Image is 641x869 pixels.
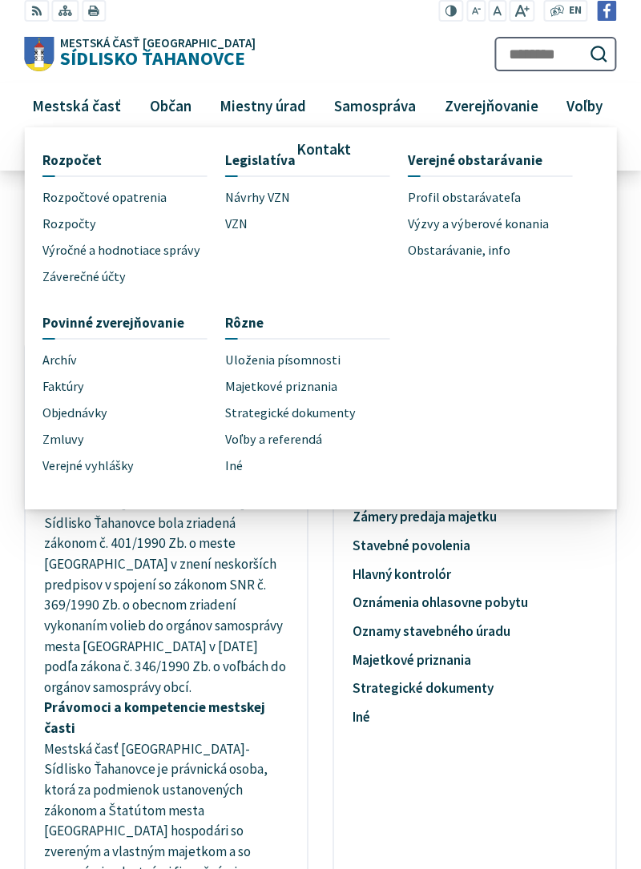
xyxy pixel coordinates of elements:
span: VZN [225,211,248,237]
span: Výročné a hodnotiace správy [42,237,200,264]
span: Samospráva [329,83,422,127]
span: Majetkové priznania [225,373,337,400]
span: Faktúry [42,373,84,400]
span: Kontakt [290,127,357,171]
span: Voľby [560,83,608,127]
span: Sídlisko Ťahanovce [54,37,256,68]
a: Voľby a referendá [225,426,408,453]
span: Návrhy VZN [225,184,290,211]
a: Zverejňovanie [437,83,546,127]
a: Strategické dokumenty [225,400,408,426]
span: Rozpočty [42,211,96,237]
a: Voľby [558,83,611,127]
span: Obstarávanie, info [408,237,510,264]
strong: Právomoci a kompetencie mestskej časti [44,698,265,737]
a: VZN [225,211,408,237]
a: Objednávky [42,400,225,426]
span: Výzvy a výberové konania [408,211,549,237]
a: Rozpočtové opatrenia [42,184,225,211]
a: Samospráva [326,83,424,127]
a: Obstarávanie, info [408,237,591,264]
a: Miestny úrad [212,83,314,127]
img: Prejsť na Facebook stránku [597,1,617,21]
a: EN [564,2,586,19]
span: Strategické dokumenty [225,400,356,426]
a: Verejné vyhlášky [42,453,225,479]
a: Legislatíva [225,146,389,175]
a: Stavebné povolenia [353,533,597,558]
a: Zmluvy [42,426,225,453]
a: Rozpočty [42,211,225,237]
img: Prejsť na domovskú stránku [24,37,54,72]
a: Archív [42,347,225,373]
a: Zámery predaja majetku [353,505,597,530]
span: Voľby a referendá [225,426,322,453]
span: Záverečné účty [42,264,126,290]
span: Uloženia písomnosti [225,347,341,373]
a: Iné [353,704,597,730]
span: Zverejňovanie [438,83,544,127]
a: Povinné zverejňovanie [42,308,207,338]
span: EN [569,2,582,19]
a: Rozpočet [42,146,207,175]
span: Iné [225,453,243,479]
span: Archív [42,347,77,373]
a: Oznámenia ohlasovne pobytu [353,590,597,616]
a: Verejné obstarávanie [408,146,572,175]
a: Oznamy stavebného úradu [353,618,597,644]
a: Záverečné účty [42,264,225,290]
a: Výročné a hodnotiace správy [42,237,225,264]
p: Mestská časť [GEOGRAPHIC_DATA]-Sídlisko Ťahanovce bola zriadená zákonom č. 401/1990 Zb. o meste [... [44,493,288,698]
span: Občan [143,83,197,127]
a: Mestská časť [24,83,129,127]
a: Občan [142,83,200,127]
span: Rôzne [225,308,264,338]
a: Majetkové priznania [225,373,408,400]
a: Faktúry [42,373,225,400]
span: Miestny úrad [213,83,312,127]
a: Logo Sídlisko Ťahanovce, prejsť na domovskú stránku. [24,37,256,72]
a: Hlavný kontrolór [353,561,597,587]
span: Zmluvy [42,426,84,453]
span: Rozpočtové opatrenia [42,184,167,211]
span: Verejné vyhlášky [42,453,134,479]
a: Profil obstarávateľa [408,184,591,211]
a: Majetkové priznania [353,647,597,673]
a: Návrhy VZN [225,184,408,211]
span: Objednávky [42,400,107,426]
span: Povinné zverejňovanie [42,308,184,338]
a: Iné [225,453,408,479]
span: Mestská časť [GEOGRAPHIC_DATA] [60,37,256,49]
span: Profil obstarávateľa [408,184,521,211]
a: Uloženia písomnosti [225,347,408,373]
a: Strategické dokumenty [353,676,597,702]
a: Výzvy a výberové konania [408,211,591,237]
span: Mestská časť [26,83,127,127]
a: Kontakt [30,127,617,171]
a: Rôzne [225,308,389,338]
